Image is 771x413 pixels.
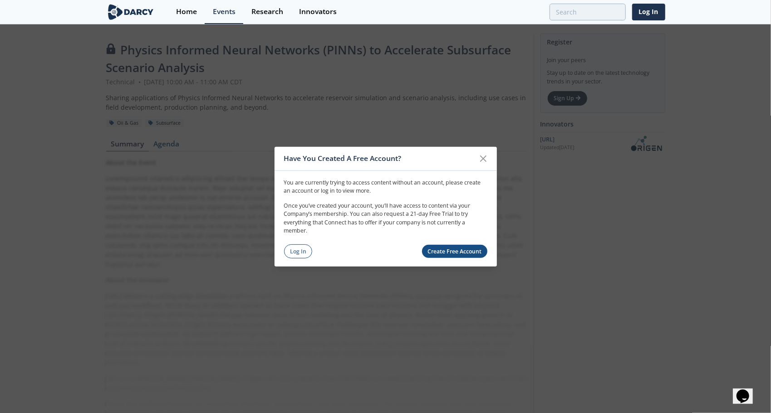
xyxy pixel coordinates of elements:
div: Research [251,8,283,15]
div: Innovators [299,8,337,15]
a: Log In [284,244,313,258]
p: You are currently trying to access content without an account, please create an account or log in... [284,179,487,195]
img: logo-wide.svg [106,4,156,20]
iframe: chat widget [733,377,762,404]
div: Events [213,8,236,15]
a: Create Free Account [422,245,487,258]
div: Have You Created A Free Account? [284,150,475,167]
div: Home [176,8,197,15]
p: Once you’ve created your account, you’ll have access to content via your Company’s membership. Yo... [284,202,487,235]
input: Advanced Search [550,4,626,20]
a: Log In [632,4,665,20]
